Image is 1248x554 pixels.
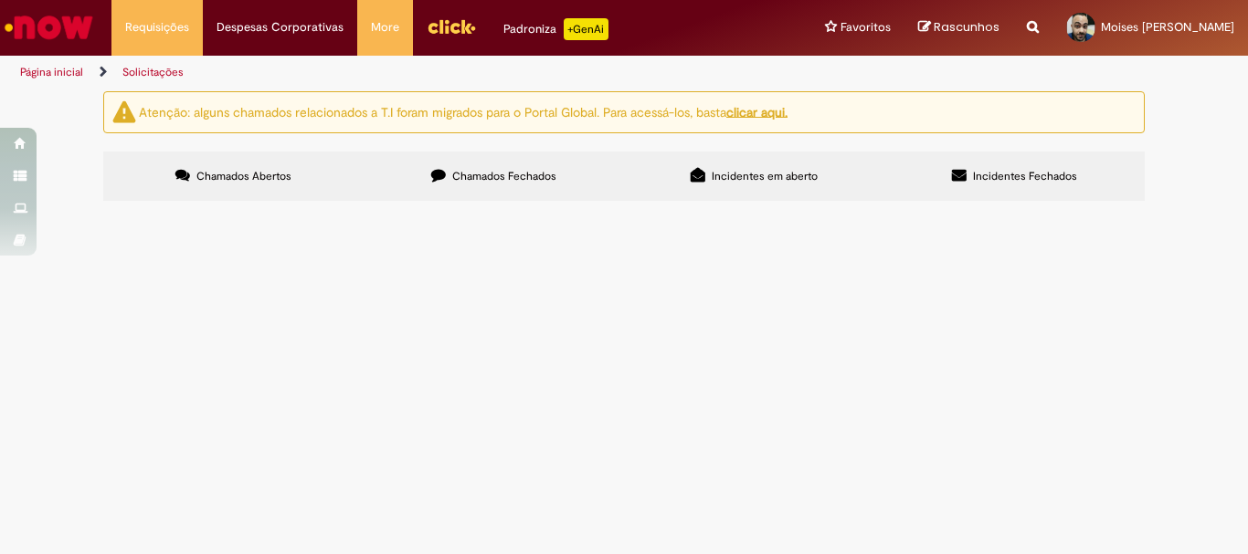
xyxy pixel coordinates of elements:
span: Chamados Abertos [196,169,291,183]
a: Solicitações [122,65,184,79]
span: More [371,18,399,37]
span: Incidentes Fechados [973,169,1077,183]
span: Chamados Fechados [452,169,556,183]
span: Requisições [125,18,189,37]
span: Despesas Corporativas [217,18,344,37]
ul: Trilhas de página [14,56,819,89]
a: Página inicial [20,65,83,79]
p: +GenAi [564,18,608,40]
img: ServiceNow [2,9,96,46]
span: Incidentes em aberto [712,169,818,183]
ng-bind-html: Atenção: alguns chamados relacionados a T.I foram migrados para o Portal Global. Para acessá-los,... [139,103,788,120]
a: clicar aqui. [726,103,788,120]
span: Moises [PERSON_NAME] [1101,19,1234,35]
a: Rascunhos [918,19,999,37]
span: Favoritos [841,18,891,37]
img: click_logo_yellow_360x200.png [427,13,476,40]
span: Rascunhos [934,18,999,36]
div: Padroniza [503,18,608,40]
